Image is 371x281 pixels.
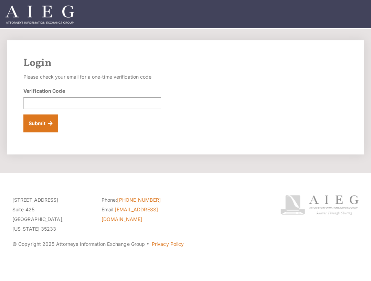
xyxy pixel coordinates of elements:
[23,87,65,94] label: Verification Code
[102,207,158,222] a: [EMAIL_ADDRESS][DOMAIN_NAME]
[12,195,91,234] p: [STREET_ADDRESS] Suite 425 [GEOGRAPHIC_DATA], [US_STATE] 35233
[117,197,160,203] a: [PHONE_NUMBER]
[152,241,184,247] a: Privacy Policy
[146,244,149,247] span: ·
[23,114,58,132] button: Submit
[102,195,180,205] li: Phone:
[280,195,359,215] img: Attorneys Information Exchange Group logo
[23,72,161,82] p: Please check your email for a one-time verification code
[102,205,180,224] li: Email:
[6,6,74,24] img: Attorneys Information Exchange Group
[12,239,269,249] p: © Copyright 2025 Attorneys Information Exchange Group
[23,57,348,69] h2: Login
